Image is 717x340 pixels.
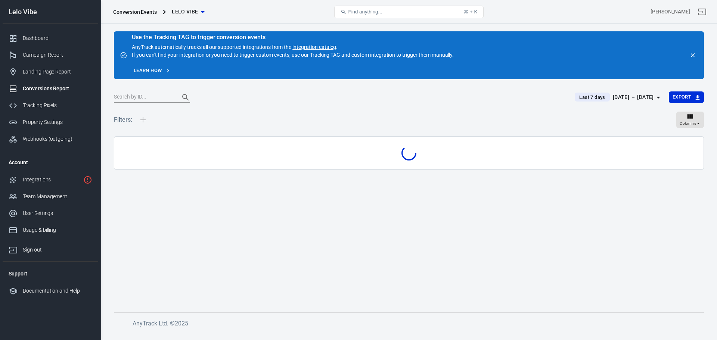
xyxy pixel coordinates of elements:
[133,319,693,328] h6: AnyTrack Ltd. © 2025
[3,222,98,238] a: Usage & billing
[3,47,98,63] a: Campaign Report
[3,171,98,188] a: Integrations
[23,193,92,200] div: Team Management
[23,118,92,126] div: Property Settings
[83,175,92,184] svg: 1 networks not verified yet
[23,68,92,76] div: Landing Page Report
[3,97,98,114] a: Tracking Pixels
[463,9,477,15] div: ⌘ + K
[23,287,92,295] div: Documentation and Help
[113,8,157,16] div: Conversion Events
[651,8,690,16] div: Account id: ALiREBa8
[23,209,92,217] div: User Settings
[676,112,704,128] button: Columns
[23,34,92,42] div: Dashboard
[3,238,98,258] a: Sign out
[132,65,173,77] a: Learn how
[292,44,336,50] a: integration catalog
[3,9,98,15] div: Lelo Vibe
[693,3,711,21] a: Sign out
[3,63,98,80] a: Landing Page Report
[23,246,92,254] div: Sign out
[114,93,174,102] input: Search by ID...
[169,5,207,19] button: Lelo Vibe
[172,7,198,16] span: Lelo Vibe
[132,34,454,59] div: AnyTrack automatically tracks all our supported integrations from the . If you can't find your in...
[23,85,92,93] div: Conversions Report
[569,91,668,103] button: Last 7 days[DATE] － [DATE]
[132,34,454,41] div: Use the Tracking TAG to trigger conversion events
[3,265,98,283] li: Support
[23,102,92,109] div: Tracking Pixels
[23,135,92,143] div: Webhooks (outgoing)
[3,131,98,147] a: Webhooks (outgoing)
[576,94,608,101] span: Last 7 days
[3,30,98,47] a: Dashboard
[687,50,698,60] button: close
[3,205,98,222] a: User Settings
[23,51,92,59] div: Campaign Report
[177,88,195,106] button: Search
[23,226,92,234] div: Usage & billing
[114,108,132,132] h5: Filters:
[613,93,654,102] div: [DATE] － [DATE]
[23,176,80,184] div: Integrations
[348,9,382,15] span: Find anything...
[680,120,696,127] span: Columns
[3,80,98,97] a: Conversions Report
[3,153,98,171] li: Account
[669,91,704,103] button: Export
[3,188,98,205] a: Team Management
[3,114,98,131] a: Property Settings
[334,6,484,18] button: Find anything...⌘ + K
